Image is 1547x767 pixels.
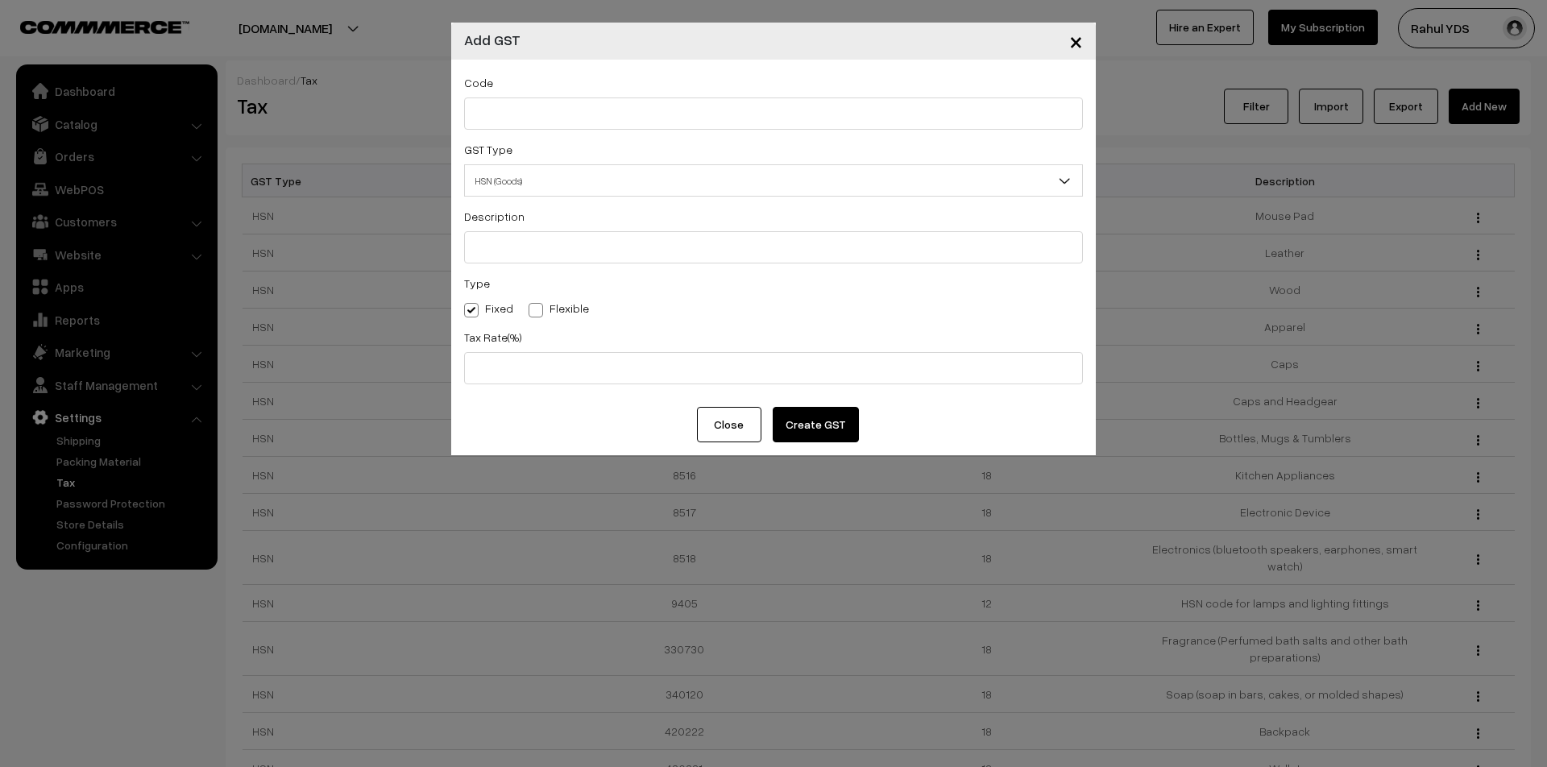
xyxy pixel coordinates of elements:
label: Fixed [464,300,513,317]
label: Flexible [529,300,589,317]
label: Tax Rate(%) [464,329,522,346]
span: × [1069,26,1083,56]
label: GST Type [464,141,512,158]
label: Description [464,208,525,225]
button: Close [1056,16,1096,66]
label: Type [464,275,490,292]
label: Code [464,74,493,91]
span: HSN (Goods) [465,167,1082,195]
button: Create GST [773,407,859,442]
button: Close [697,407,761,442]
h4: Add GST [464,29,521,51]
span: HSN (Goods) [464,164,1083,197]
